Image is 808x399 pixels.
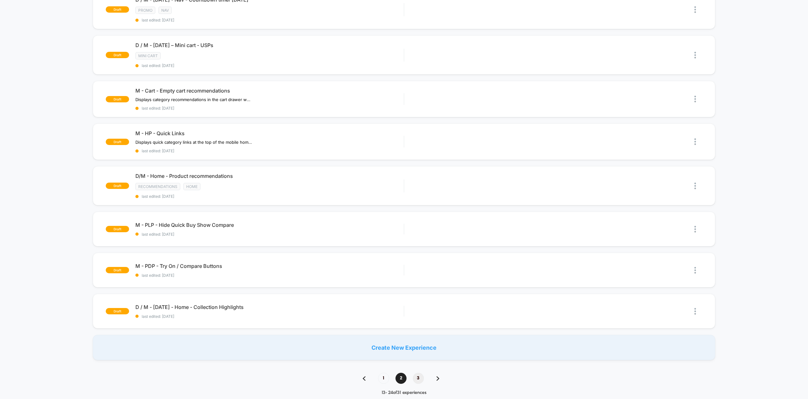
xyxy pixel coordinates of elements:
span: draft [106,183,129,189]
span: last edited: [DATE] [135,273,404,278]
span: 2 [395,373,407,384]
span: Nav [158,7,172,14]
span: last edited: [DATE] [135,314,404,319]
img: close [694,267,696,274]
span: draft [106,139,129,145]
img: close [694,6,696,13]
span: M - PDP - Try On / Compare Buttons [135,263,404,269]
span: M - Cart - Empty cart recommendations [135,88,404,94]
span: M - HP - Quick Links [135,130,404,136]
img: close [694,226,696,233]
span: last edited: [DATE] [135,63,404,68]
span: 3 [413,373,424,384]
span: D/M - Home - Product recommendations [135,173,404,179]
span: draft [106,308,129,314]
span: draft [106,96,129,102]
div: Create New Experience [93,335,715,360]
span: Displays quick category links at the top of the mobile homepage. [135,140,252,145]
img: close [694,308,696,315]
span: last edited: [DATE] [135,106,404,111]
span: draft [106,52,129,58]
span: D / M - [DATE] - Home - Collection Highlights [135,304,404,310]
span: draft [106,6,129,13]
span: last edited: [DATE] [135,232,404,237]
span: 1 [378,373,389,384]
span: M - PLP - Hide Quick Buy Show Compare [135,222,404,228]
span: draft [106,267,129,273]
span: last edited: [DATE] [135,18,404,22]
span: Promo [135,7,155,14]
span: last edited: [DATE] [135,194,404,199]
span: draft [106,226,129,232]
span: Mini Cart [135,52,161,59]
img: close [694,183,696,189]
span: Home [183,183,200,190]
span: Recommendations [135,183,180,190]
span: Displays category recommendations in the cart drawer when the cart is empty. [135,97,252,102]
span: last edited: [DATE] [135,148,404,153]
div: 13 - 24 of 31 experiences [356,390,452,396]
img: close [694,138,696,145]
img: pagination back [363,376,365,381]
span: D / M - [DATE] – Mini cart - USPs [135,42,404,48]
img: close [694,52,696,58]
img: close [694,96,696,102]
img: pagination forward [437,376,439,381]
